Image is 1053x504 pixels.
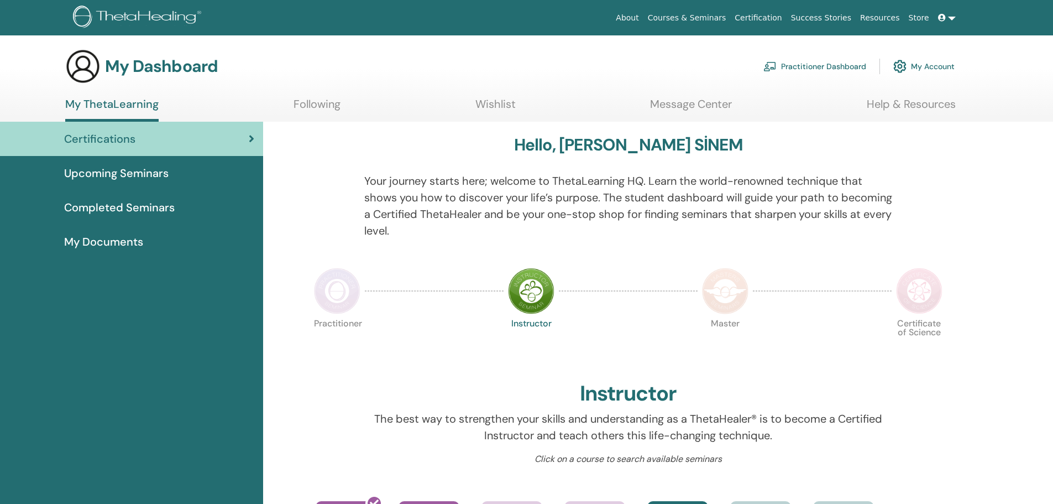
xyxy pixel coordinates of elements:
span: Upcoming Seminars [64,165,169,181]
img: Instructor [508,268,554,314]
img: logo.png [73,6,205,30]
p: Practitioner [314,319,360,366]
img: cog.svg [893,57,907,76]
span: My Documents [64,233,143,250]
span: Completed Seminars [64,199,175,216]
h3: Hello, [PERSON_NAME] SİNEM [514,135,743,155]
img: Certificate of Science [896,268,942,314]
a: About [611,8,643,28]
a: My ThetaLearning [65,97,159,122]
a: Message Center [650,97,732,119]
a: My Account [893,54,955,79]
p: Master [702,319,748,366]
p: Click on a course to search available seminars [364,453,892,466]
p: Your journey starts here; welcome to ThetaLearning HQ. Learn the world-renowned technique that sh... [364,173,892,239]
a: Certification [730,8,786,28]
span: Certifications [64,131,135,147]
a: Practitioner Dashboard [763,54,866,79]
img: chalkboard-teacher.svg [763,61,777,71]
a: Resources [856,8,904,28]
img: Master [702,268,748,314]
a: Wishlist [475,97,516,119]
p: Certificate of Science [896,319,942,366]
h3: My Dashboard [105,56,218,76]
p: Instructor [508,319,554,366]
img: generic-user-icon.jpg [65,49,101,84]
h2: Instructor [580,381,677,407]
p: The best way to strengthen your skills and understanding as a ThetaHealer® is to become a Certifi... [364,411,892,444]
a: Help & Resources [867,97,956,119]
a: Success Stories [787,8,856,28]
img: Practitioner [314,268,360,314]
a: Courses & Seminars [643,8,731,28]
a: Following [294,97,340,119]
a: Store [904,8,934,28]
